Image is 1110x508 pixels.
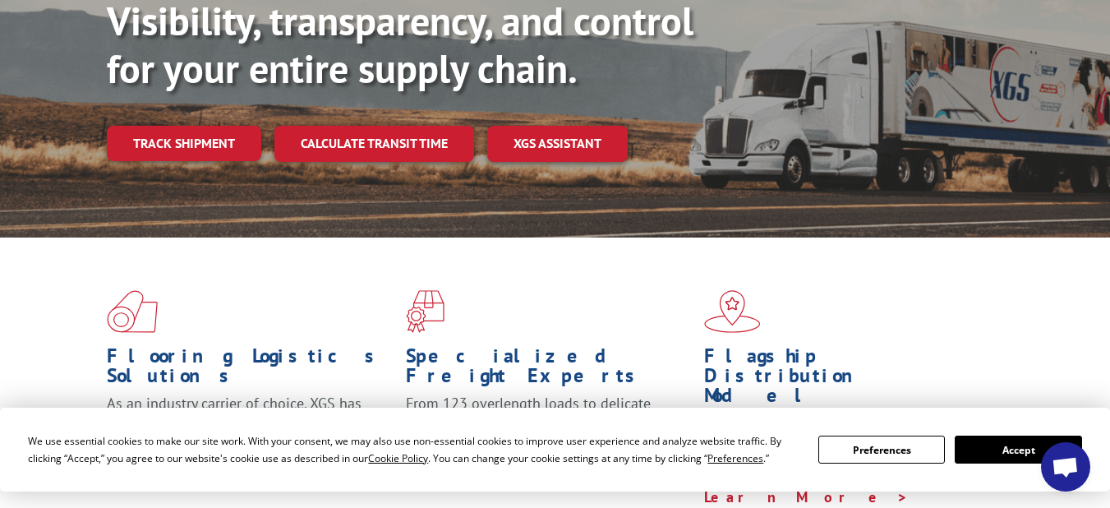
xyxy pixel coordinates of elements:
div: We use essential cookies to make our site work. With your consent, we may also use non-essential ... [28,432,799,467]
h1: Flooring Logistics Solutions [107,346,394,394]
div: Open chat [1041,442,1090,492]
a: XGS ASSISTANT [487,126,628,161]
h1: Specialized Freight Experts [406,346,693,394]
img: xgs-icon-flagship-distribution-model-red [704,290,761,333]
img: xgs-icon-focused-on-flooring-red [406,290,444,333]
span: As an industry carrier of choice, XGS has brought innovation and dedication to flooring logistics... [107,394,362,452]
a: Track shipment [107,126,261,160]
button: Preferences [818,436,945,464]
a: Calculate transit time [274,126,474,161]
span: Cookie Policy [368,451,428,465]
button: Accept [955,436,1081,464]
p: From 123 overlength loads to delicate cargo, our experienced staff knows the best way to move you... [406,394,693,467]
a: Learn More > [704,487,909,506]
img: xgs-icon-total-supply-chain-intelligence-red [107,290,158,333]
h1: Flagship Distribution Model [704,346,991,413]
span: Preferences [707,451,763,465]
